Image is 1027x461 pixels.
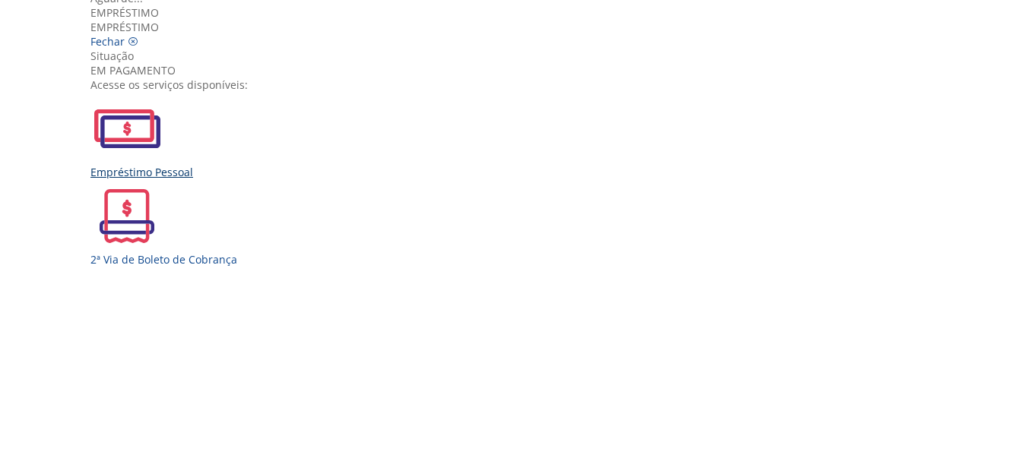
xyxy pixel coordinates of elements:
div: Acesse os serviços disponíveis: [90,77,948,92]
div: Empréstimo Pessoal [90,165,948,179]
div: 2ª Via de Boleto de Cobrança [90,252,948,267]
img: 2ViaCobranca.svg [90,179,163,252]
span: EMPRÉSTIMO [90,20,159,34]
div: Situação [90,49,948,63]
div: Empréstimo [90,5,948,20]
div: EM PAGAMENTO [90,63,948,77]
a: Fechar [90,34,138,49]
a: Empréstimo Pessoal [90,92,948,179]
a: 2ª Via de Boleto de Cobrança [90,179,948,267]
span: Fechar [90,34,125,49]
img: EmprestimoPessoal.svg [90,92,163,165]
